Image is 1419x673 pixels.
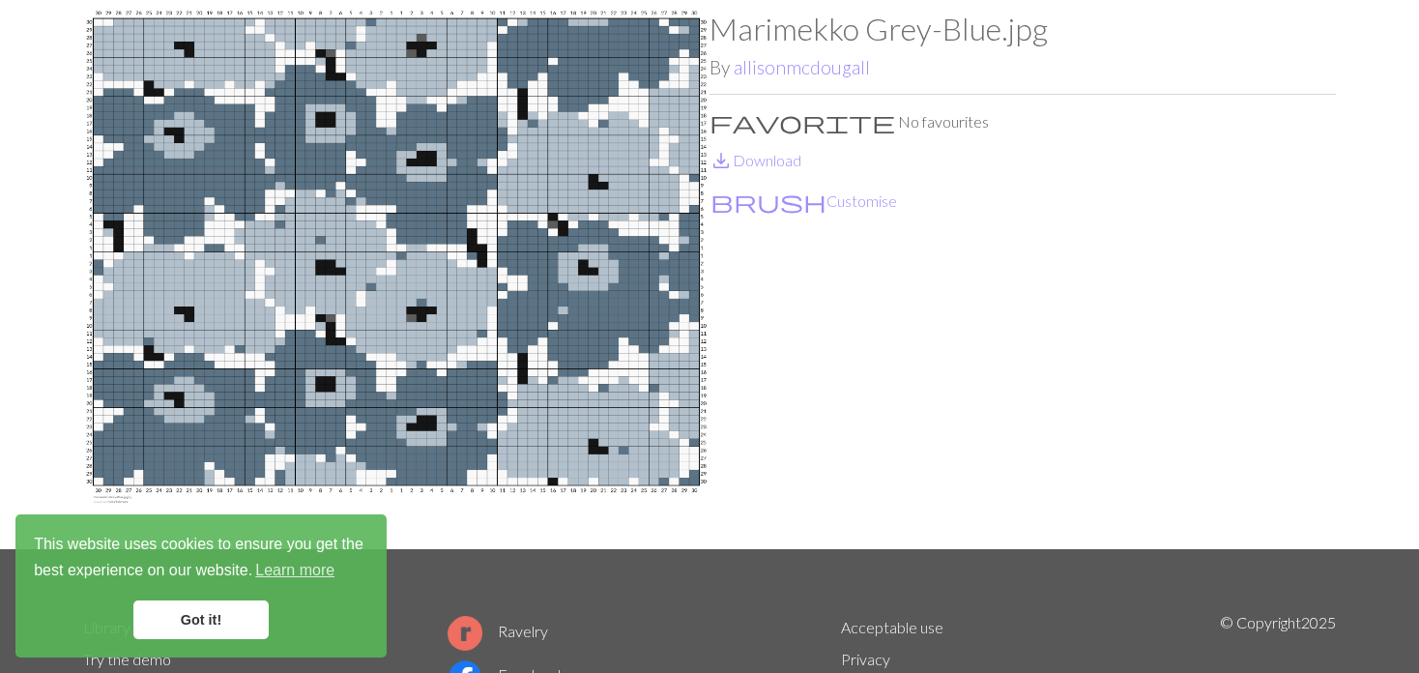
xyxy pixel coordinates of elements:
[841,618,943,636] a: Acceptable use
[841,650,890,668] a: Privacy
[709,11,1336,47] h1: Marimekko Grey-Blue.jpg
[448,616,482,651] img: Ravelry logo
[15,514,387,658] div: cookieconsent
[83,650,171,668] a: Try the demo
[710,188,826,215] span: brush
[448,622,548,640] a: Ravelry
[709,147,733,174] span: save_alt
[34,533,368,585] span: This website uses cookies to ensure you get the best experience on our website.
[709,56,1336,78] h2: By
[734,56,870,78] a: allisonmcdougall
[710,190,826,213] i: Customise
[252,556,337,585] a: learn more about cookies
[709,108,895,135] span: favorite
[709,149,733,172] i: Download
[83,11,709,549] img: Marimekko Grey-Blue.jpg
[133,600,269,639] a: dismiss cookie message
[709,189,898,214] button: CustomiseCustomise
[709,110,1336,133] p: No favourites
[709,151,801,169] a: DownloadDownload
[709,110,895,133] i: Favourite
